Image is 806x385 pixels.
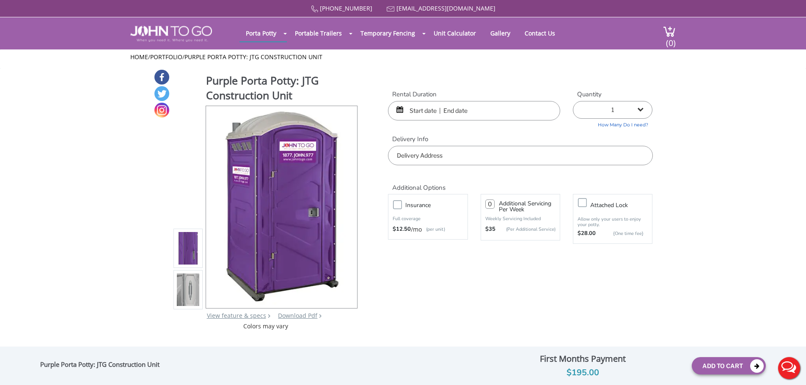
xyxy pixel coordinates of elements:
[388,135,652,144] label: Delivery Info
[405,200,471,210] h3: Insurance
[268,314,270,318] img: right arrow icon
[663,26,676,37] img: cart a
[154,86,169,101] a: Twitter
[320,4,372,12] a: [PHONE_NUMBER]
[578,216,648,227] p: Allow only your users to enjoy your potty.
[177,149,200,348] img: Product
[590,200,656,210] h3: Attached lock
[130,53,676,61] ul: / /
[578,229,596,238] strong: $28.00
[173,322,358,330] div: Colors may vary
[427,25,482,41] a: Unit Calculator
[393,215,463,223] p: Full coverage
[393,225,463,234] div: /mo
[319,314,322,318] img: chevron.png
[573,90,652,99] label: Quantity
[130,26,212,42] img: JOHN to go
[396,4,495,12] a: [EMAIL_ADDRESS][DOMAIN_NAME]
[150,53,182,61] a: Portfolio
[393,225,411,234] strong: $12.50
[495,226,556,232] p: (Per Additional Service)
[518,25,561,41] a: Contact Us
[154,70,169,85] a: Facebook
[217,106,346,305] img: Product
[422,225,445,234] p: (per unit)
[485,199,495,209] input: 0
[485,216,556,222] p: Weekly Servicing Included
[666,30,676,49] span: (0)
[484,25,517,41] a: Gallery
[485,225,495,234] strong: $35
[772,351,806,385] button: Live Chat
[206,73,358,105] h1: Purple Porta Potty: JTG Construction Unit
[289,25,348,41] a: Portable Trailers
[480,366,685,380] div: $195.00
[388,174,652,192] h2: Additional Options
[154,103,169,117] a: Instagram
[239,25,283,41] a: Porta Potty
[130,53,148,61] a: Home
[184,53,322,61] a: Purple Porta Potty: JTG Construction Unit
[388,146,652,165] input: Delivery Address
[388,101,560,120] input: Start date | End date
[499,201,556,213] h3: Additional Servicing Per Week
[600,229,644,238] p: {One time fee}
[480,352,685,366] div: First Months Payment
[311,5,318,13] img: Call
[388,90,560,99] label: Rental Duration
[387,6,395,12] img: Mail
[278,311,317,319] a: Download Pdf
[354,25,421,41] a: Temporary Fencing
[207,311,266,319] a: View feature & specs
[573,119,652,128] a: How Many Do I need?
[692,357,766,374] button: Add To Cart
